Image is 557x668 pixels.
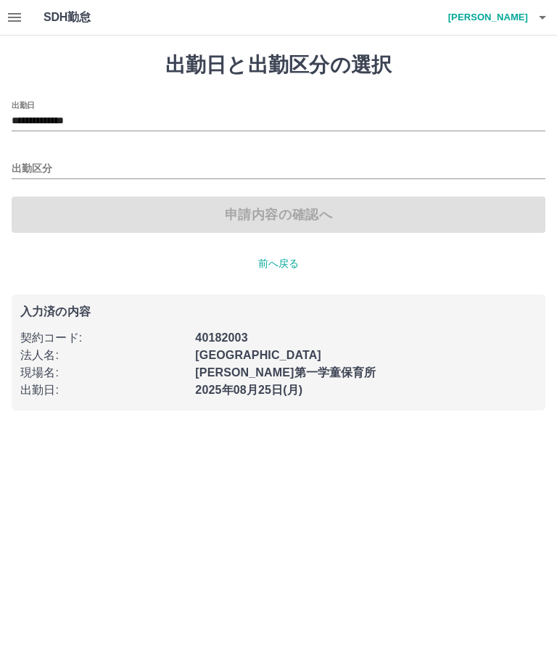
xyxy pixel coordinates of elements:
b: [PERSON_NAME]第一学童保育所 [195,366,376,379]
p: 出勤日 : [20,382,186,399]
b: 2025年08月25日(月) [195,384,302,396]
p: 法人名 : [20,347,186,364]
b: 40182003 [195,331,247,344]
b: [GEOGRAPHIC_DATA] [195,349,321,361]
p: 現場名 : [20,364,186,382]
p: 前へ戻る [12,256,545,271]
label: 出勤日 [12,99,35,110]
p: 入力済の内容 [20,306,537,318]
h1: 出勤日と出勤区分の選択 [12,53,545,78]
p: 契約コード : [20,329,186,347]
